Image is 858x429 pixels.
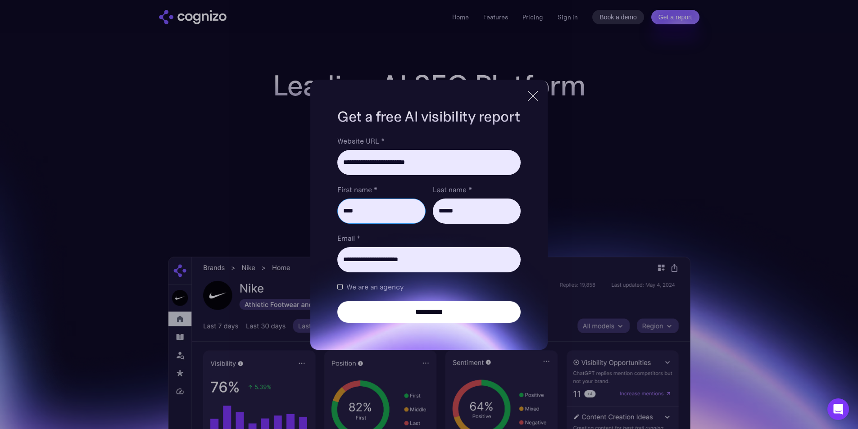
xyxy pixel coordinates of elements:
[337,135,520,323] form: Brand Report Form
[346,281,404,292] span: We are an agency
[337,184,425,195] label: First name *
[337,233,520,244] label: Email *
[433,184,521,195] label: Last name *
[827,398,849,420] div: Open Intercom Messenger
[337,135,520,146] label: Website URL *
[337,107,520,126] h1: Get a free AI visibility report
